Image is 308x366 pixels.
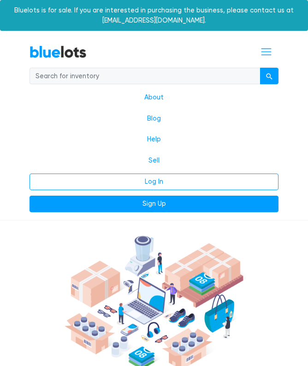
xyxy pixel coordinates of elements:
input: Search for inventory [30,68,261,84]
button: Toggle navigation [254,43,278,60]
a: Log In [30,174,278,190]
a: Blog [30,108,278,129]
a: Sell [30,150,278,171]
a: BlueLots [30,45,87,58]
a: Help [30,129,278,150]
a: About [30,87,278,108]
a: Sign Up [30,196,278,212]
